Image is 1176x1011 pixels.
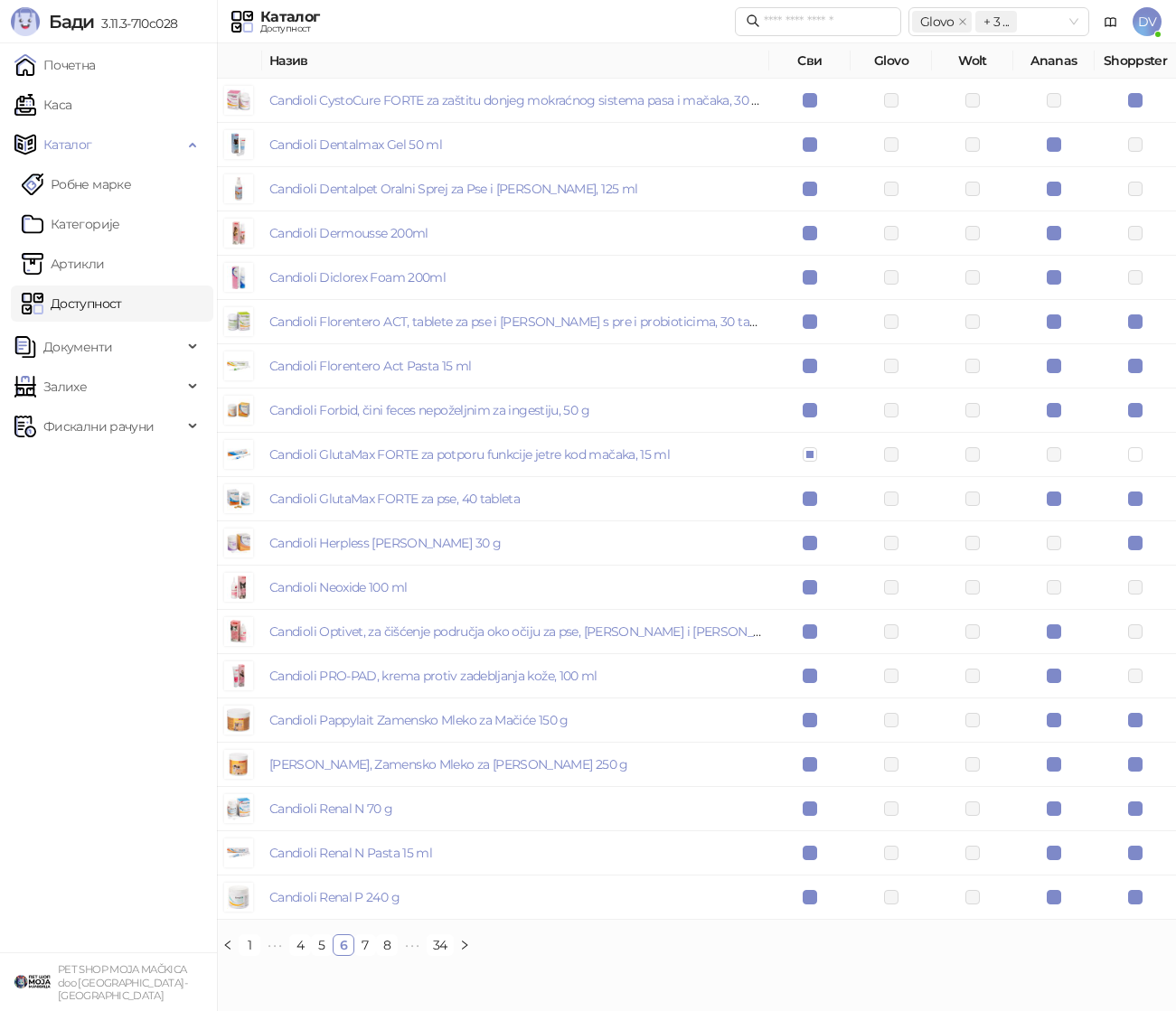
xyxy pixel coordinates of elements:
[224,883,253,912] img: Slika
[94,15,177,32] span: 3.11.3-710c028
[269,446,670,463] a: Candioli GlutaMax FORTE za potporu funkcije jetre kod mačaka, 15 ml
[224,706,253,735] img: Slika
[224,617,253,646] img: Slika
[920,12,955,32] span: Glovo
[224,838,253,867] img: Slika
[376,934,398,956] li: 8
[311,934,333,956] li: 5
[1096,7,1125,36] a: Документација
[290,935,310,955] a: 4
[269,623,1024,640] a: Candioli Optivet, za čišćenje područja oko očiju za pse, [PERSON_NAME] i [PERSON_NAME] [DEMOGRAP...
[269,269,446,286] a: Candioli Diclorex Foam 200ml
[58,963,187,1002] small: PET SHOP MOJA MAČKICA doo [GEOGRAPHIC_DATA]-[GEOGRAPHIC_DATA]
[240,935,259,955] a: 1
[14,964,51,1000] img: 64x64-companyLogo-9f44b8df-f022-41eb-b7d6-300ad218de09.png
[269,181,637,197] a: Candioli Dentalpet Oralni Sprej za Pse i [PERSON_NAME], 125 ml
[43,369,87,405] span: Залихе
[398,934,427,956] span: •••
[14,87,71,123] a: Каса
[22,286,122,322] a: Доступност
[269,225,428,241] a: Candioli Dermousse 200ml
[22,166,131,202] a: Робне марке
[224,573,253,602] img: Slika
[289,934,311,956] li: 4
[262,43,769,79] th: Назив
[14,47,96,83] a: Почетна
[260,24,320,33] div: Доступност
[269,358,472,374] a: Candioli Florentero Act Pasta 15 ml
[975,11,1018,33] span: + 3 ...
[269,668,597,684] a: Candioli PRO-PAD, krema protiv zadebljanja kože, 100 ml
[224,174,253,203] img: Slika
[224,263,253,292] img: Slika
[224,440,253,469] img: Slika
[224,307,253,336] img: Slika
[224,484,253,513] img: Slika
[459,940,470,950] span: right
[958,17,967,26] span: close
[43,408,154,445] span: Фискални рачуни
[222,940,233,950] span: left
[769,43,851,79] th: Сви
[22,246,105,282] a: ArtikliАртикли
[269,579,407,595] a: Candioli Neoxide 100 ml
[1013,43,1095,79] th: Ananas
[355,935,375,955] a: 7
[334,935,353,955] a: 6
[932,43,1013,79] th: Wolt
[224,351,253,380] img: Slika
[269,889,400,905] a: Candioli Renal P 240 g
[269,136,442,153] a: Candioli Dentalmax Gel 50 ml
[454,934,475,956] li: Следећа страна
[22,206,120,242] a: Категорије
[260,934,289,956] span: •••
[224,396,253,425] img: Slika
[269,402,589,418] a: Candioli Forbid, čini feces nepoželjnim za ingestiju, 50 g
[377,935,397,955] a: 8
[239,934,260,956] li: 1
[269,756,628,772] a: [PERSON_NAME], Zamensko Mleko za [PERSON_NAME] 250 g
[224,86,253,115] img: Slika
[269,491,520,507] a: Candioli GlutaMax FORTE za pse, 40 tableta
[224,794,253,823] img: Slika
[224,750,253,779] img: Slika
[1133,7,1162,36] span: DV
[398,934,427,956] li: Следећих 5 Страна
[269,314,778,330] a: Candioli Florentero ACT, tablete za pse i [PERSON_NAME] s pre i probioticima, 30 tableta
[269,92,771,108] a: Candioli CystoCure FORTE za zaštitu donjeg mokraćnog sistema pasa i mačaka, 30 tab
[43,126,92,163] span: Каталог
[224,130,253,159] img: Slika
[354,934,376,956] li: 7
[224,529,253,557] img: Slika
[43,329,112,365] span: Документи
[1095,43,1176,79] th: Shoppster
[260,10,320,24] div: Каталог
[11,7,40,36] img: Logo
[269,712,569,728] a: Candioli Pappylait Zamensko Mleko za Mačiće 150 g
[912,11,972,33] span: Glovo
[269,800,393,817] a: Candioli Renal N 70 g
[428,935,453,955] a: 34
[224,661,253,690] img: Slika
[217,934,239,956] button: left
[260,934,289,956] li: Претходних 5 Страна
[312,935,332,955] a: 5
[851,43,932,79] th: Glovo
[49,11,94,33] span: Бади
[333,934,354,956] li: 6
[269,535,501,551] a: Candioli Herpless [PERSON_NAME] 30 g
[454,934,475,956] button: right
[217,934,239,956] li: Претходна страна
[427,934,454,956] li: 34
[983,12,1010,32] span: + 3 ...
[269,845,432,861] a: Candioli Renal N Pasta 15 ml
[224,219,253,248] img: Slika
